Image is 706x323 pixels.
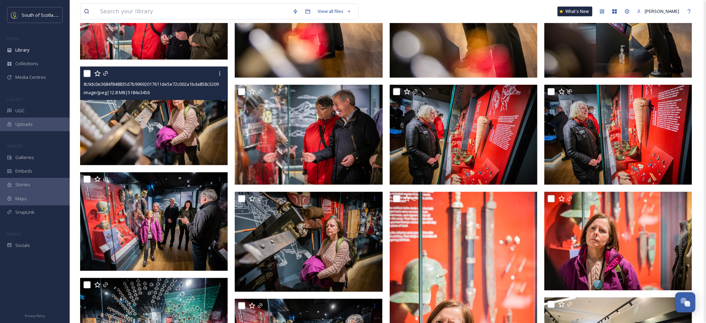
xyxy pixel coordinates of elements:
a: [PERSON_NAME] [634,5,683,18]
span: Library [15,47,29,53]
img: f6733f8aec450ef667ad74102404ff3797194799c999d4beb2b0e7c6c39b67d9.jpg [544,192,692,291]
span: SOCIALS [7,231,21,236]
span: Galleries [15,154,34,161]
img: 4aa59bef4bad4a7ff268d28cfdf222b96bd57e0b6aa59fcbc512fc697fb68970.jpg [235,192,385,292]
a: Privacy Policy [25,311,45,320]
span: Maps [15,195,27,202]
a: View all files [314,5,355,18]
span: SnapLink [15,209,34,216]
img: 36a205ba0fd0889d974045bbf316248919fddce6b658d8e32463e61bf2d16e85.jpg [235,85,385,185]
span: Embeds [15,168,32,174]
span: UGC [15,107,25,114]
input: Search your library [96,4,289,19]
span: Media Centres [15,74,46,81]
img: 983f78bb622ccddd4b9961fdd0127dd05e8c387c98b306671b13e9547c776119.jpg [544,85,694,185]
span: image/jpeg | 12.8 MB | 5184 x 3456 [84,89,150,96]
span: 8c9dc0e3684f848835d7b99692017611de5e72c002a1bda858c320995fb9661d.jpg [84,81,248,87]
span: Privacy Policy [25,314,45,318]
span: South of Scotland Destination Alliance [22,12,101,18]
button: Open Chat [675,292,696,313]
span: [PERSON_NAME] [645,8,680,14]
span: Stories [15,181,30,188]
span: WIDGETS [7,143,23,149]
span: COLLECT [7,97,22,102]
img: 89257b2fe9954f96dfc115b07b9926f9d760e4988f78f4333dc7675ce0ec04b9.jpg [80,172,228,271]
a: What's New [558,7,592,16]
span: Socials [15,242,30,249]
img: images.jpeg [11,12,18,18]
img: 8c9dc0e3684f848835d7b99692017611de5e72c002a1bda858c320995fb9661d.jpg [80,67,228,165]
span: MEDIA [7,36,19,41]
span: Uploads [15,121,33,128]
span: Collections [15,60,38,67]
img: 1c0f30d79ab80ece5126d5e18d3c1f7fd1a074c5616fd63113031feac938c5a1.jpg [390,85,540,185]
